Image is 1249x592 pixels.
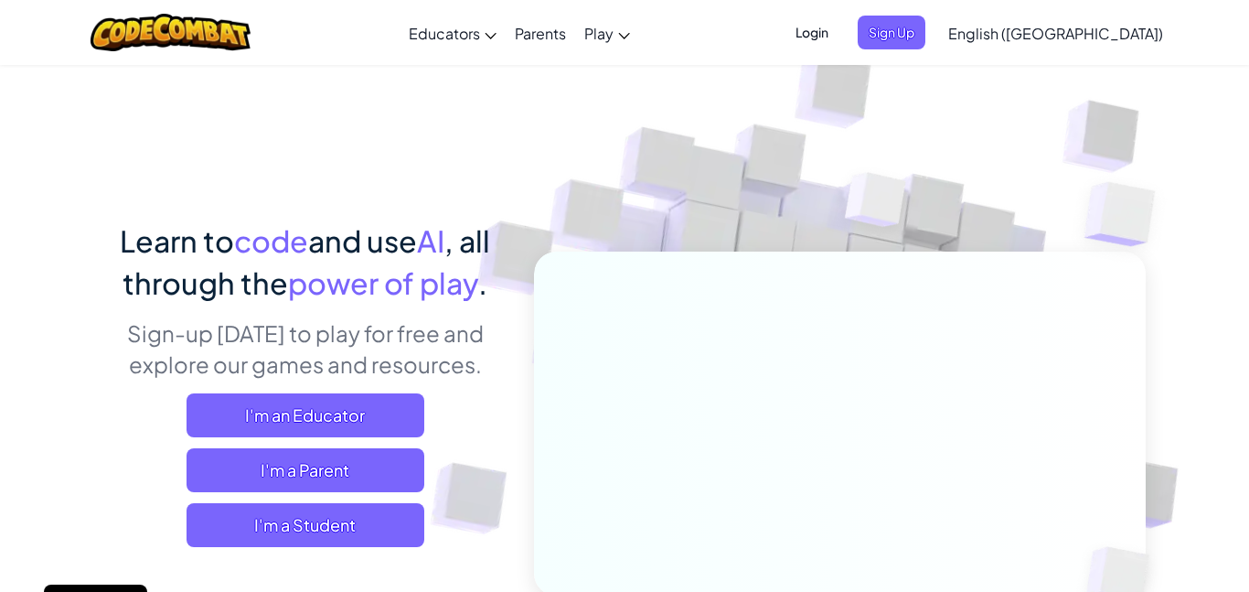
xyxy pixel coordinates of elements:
span: Learn to [120,222,234,259]
a: Educators [400,8,506,58]
span: AI [417,222,444,259]
span: English ([GEOGRAPHIC_DATA]) [948,24,1163,43]
span: . [478,264,487,301]
a: Parents [506,8,575,58]
span: Play [584,24,614,43]
span: power of play [288,264,478,301]
button: Login [785,16,839,49]
span: and use [308,222,417,259]
button: I'm a Student [187,503,424,547]
span: Educators [409,24,480,43]
button: Sign Up [858,16,925,49]
a: I'm an Educator [187,393,424,437]
a: English ([GEOGRAPHIC_DATA]) [939,8,1172,58]
img: Overlap cubes [811,136,943,273]
img: Overlap cubes [1048,137,1206,292]
span: code [234,222,308,259]
a: I'm a Parent [187,448,424,492]
p: Sign-up [DATE] to play for free and explore our games and resources. [103,318,507,380]
a: Play [575,8,639,58]
img: CodeCombat logo [91,14,251,51]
